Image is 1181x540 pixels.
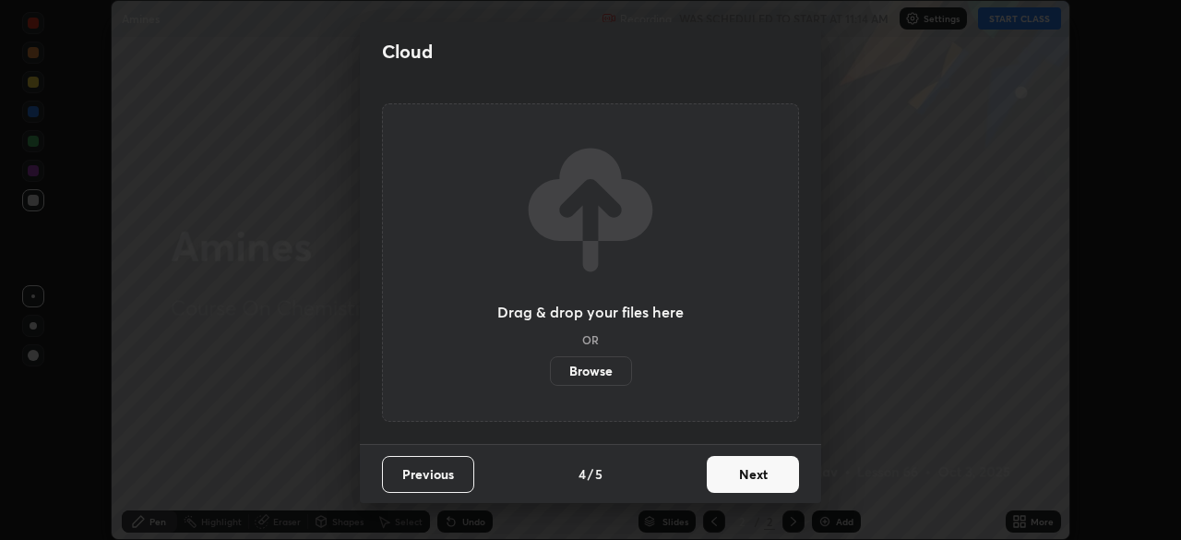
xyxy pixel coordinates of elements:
[579,464,586,484] h4: 4
[497,305,684,319] h3: Drag & drop your files here
[595,464,602,484] h4: 5
[382,40,433,64] h2: Cloud
[707,456,799,493] button: Next
[382,456,474,493] button: Previous
[582,334,599,345] h5: OR
[588,464,593,484] h4: /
